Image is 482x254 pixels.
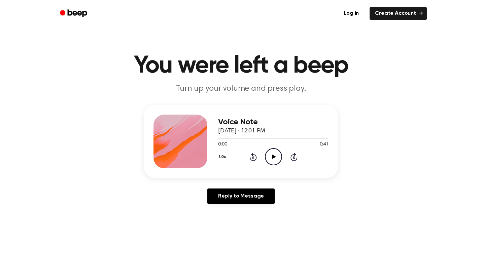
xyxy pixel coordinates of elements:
button: 1.0x [218,151,228,163]
a: Create Account [370,7,427,20]
span: 0:00 [218,141,227,148]
a: Log in [337,6,366,21]
span: [DATE] · 12:01 PM [218,128,265,134]
h1: You were left a beep [69,54,413,78]
a: Reply to Message [207,188,275,204]
span: 0:41 [320,141,329,148]
a: Beep [55,7,93,20]
h3: Voice Note [218,118,329,127]
p: Turn up your volume and press play. [112,83,370,94]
